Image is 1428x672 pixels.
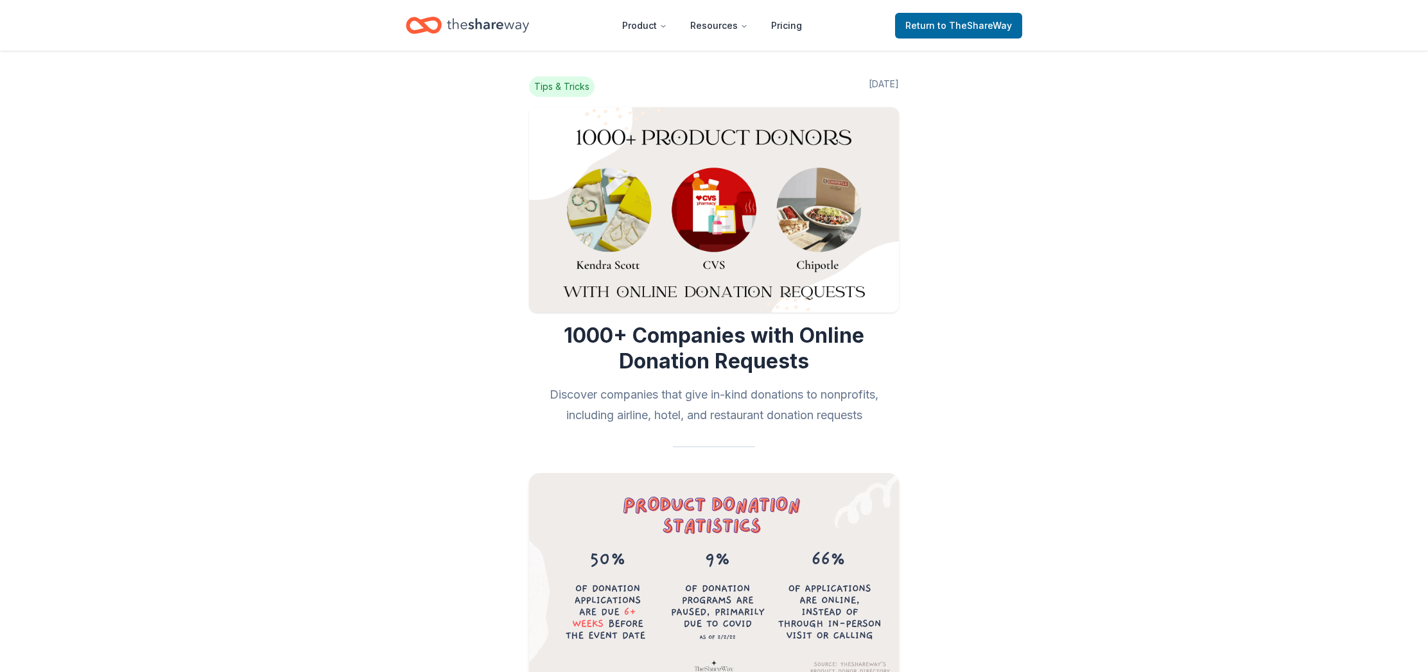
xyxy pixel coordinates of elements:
h2: Discover companies that give in-kind donations to nonprofits, including airline, hotel, and resta... [529,384,899,426]
span: [DATE] [869,76,899,97]
h1: 1000+ Companies with Online Donation Requests [529,323,899,374]
span: to TheShareWay [937,20,1012,31]
span: Return [905,18,1012,33]
nav: Main [612,10,812,40]
a: Home [406,10,529,40]
button: Resources [680,13,758,39]
img: Image for 1000+ Companies with Online Donation Requests [529,107,899,313]
button: Product [612,13,677,39]
a: Pricing [761,13,812,39]
a: Returnto TheShareWay [895,13,1022,39]
span: Tips & Tricks [529,76,595,97]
